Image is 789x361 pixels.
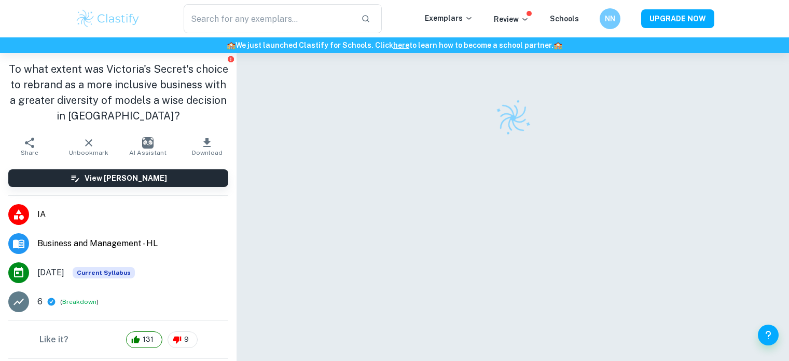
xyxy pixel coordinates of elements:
[178,335,195,345] span: 9
[21,149,38,156] span: Share
[604,13,616,24] h6: NN
[494,14,529,25] p: Review
[8,169,228,187] button: View [PERSON_NAME]
[2,39,787,51] h6: We just launched Clastify for Schools. Click to learn how to become a school partner.
[126,331,162,348] div: 131
[73,267,135,278] span: Current Syllabus
[641,9,714,28] button: UPGRADE NOW
[758,325,779,345] button: Help and Feedback
[85,172,167,184] h6: View [PERSON_NAME]
[60,297,99,307] span: ( )
[489,94,537,142] img: Clastify logo
[37,237,228,250] span: Business and Management - HL
[59,132,118,161] button: Unbookmark
[227,55,234,63] button: Report issue
[37,296,43,308] p: 6
[129,149,167,156] span: AI Assistant
[8,61,228,124] h1: To what extent was Victoria's Secret's choice to rebrand as a more inclusive business with a grea...
[118,132,177,161] button: AI Assistant
[137,335,159,345] span: 131
[73,267,135,278] div: This exemplar is based on the current syllabus. Feel free to refer to it for inspiration/ideas wh...
[184,4,353,33] input: Search for any exemplars...
[62,297,96,306] button: Breakdown
[142,137,154,149] img: AI Assistant
[37,266,64,279] span: [DATE]
[227,41,236,49] span: 🏫
[69,149,108,156] span: Unbookmark
[75,8,141,29] img: Clastify logo
[600,8,620,29] button: NN
[393,41,409,49] a: here
[37,208,228,221] span: IA
[39,333,68,346] h6: Like it?
[177,132,237,161] button: Download
[168,331,198,348] div: 9
[425,12,473,24] p: Exemplars
[553,41,562,49] span: 🏫
[192,149,223,156] span: Download
[550,15,579,23] a: Schools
